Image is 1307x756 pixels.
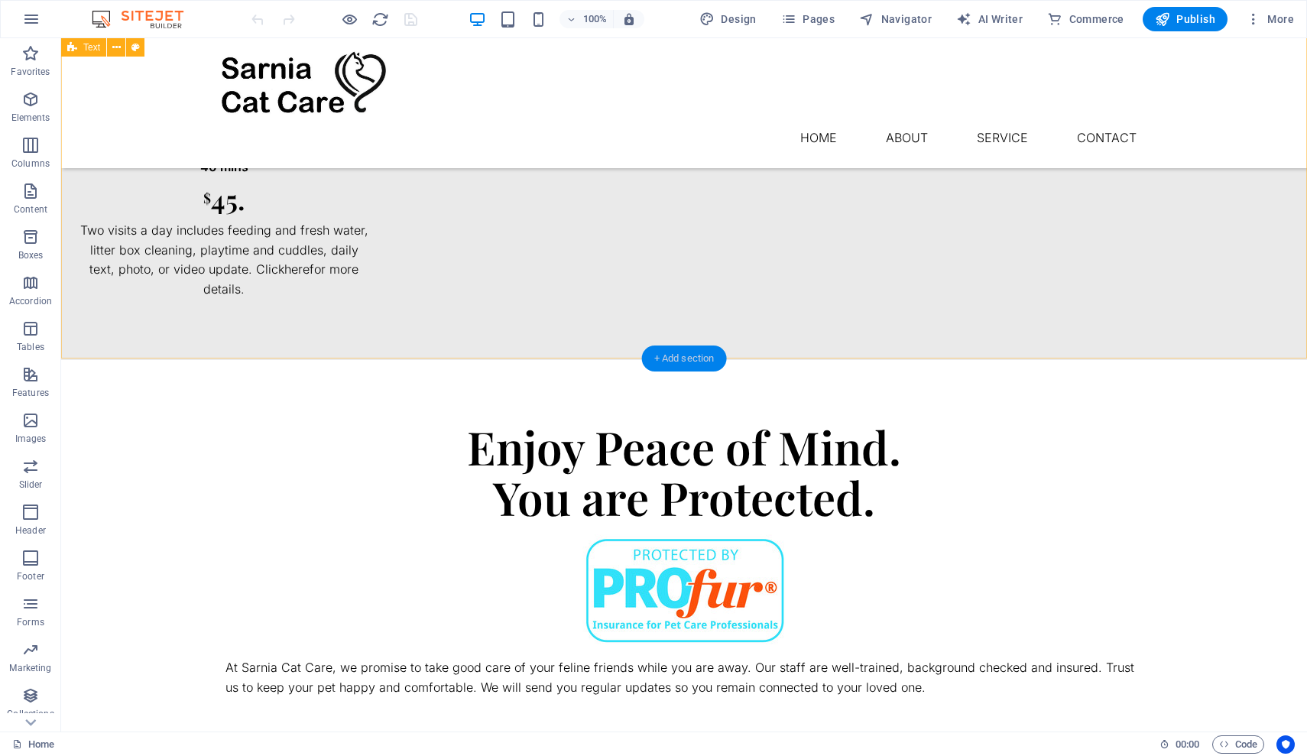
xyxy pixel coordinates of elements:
span: Publish [1155,11,1215,27]
h6: Session time [1159,735,1200,754]
p: Forms [17,616,44,628]
button: Pages [775,7,841,31]
i: Reload page [371,11,389,28]
span: Code [1219,735,1257,754]
span: Navigator [859,11,932,27]
p: Collections [7,708,54,720]
p: Images [15,433,47,445]
p: Slider [19,479,43,491]
div: Design (Ctrl+Alt+Y) [693,7,763,31]
span: Commerce [1047,11,1124,27]
img: Editor Logo [88,10,203,28]
span: Text [83,43,100,52]
span: More [1246,11,1294,27]
p: Header [15,524,46,537]
p: Footer [17,570,44,582]
a: Click to cancel selection. Double-click to open Pages [12,735,54,754]
button: 100% [559,10,614,28]
p: Tables [17,341,44,353]
p: Accordion [9,295,52,307]
button: AI Writer [950,7,1029,31]
button: More [1240,7,1300,31]
p: Elements [11,112,50,124]
button: reload [371,10,389,28]
button: Publish [1143,7,1228,31]
button: Click here to leave preview mode and continue editing [340,10,358,28]
p: Content [14,203,47,216]
button: Design [693,7,763,31]
span: AI Writer [956,11,1023,27]
button: Commerce [1041,7,1130,31]
span: Design [699,11,757,27]
p: Features [12,387,49,399]
div: + Add section [642,346,727,372]
p: Favorites [11,66,50,78]
p: Marketing [9,662,51,674]
p: Boxes [18,249,44,261]
button: Usercentrics [1276,735,1295,754]
button: Code [1212,735,1264,754]
span: : [1186,738,1189,750]
span: 00 00 [1176,735,1199,754]
span: Pages [781,11,835,27]
i: On resize automatically adjust zoom level to fit chosen device. [622,12,636,26]
h6: 100% [582,10,607,28]
p: Columns [11,157,50,170]
button: Navigator [853,7,938,31]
